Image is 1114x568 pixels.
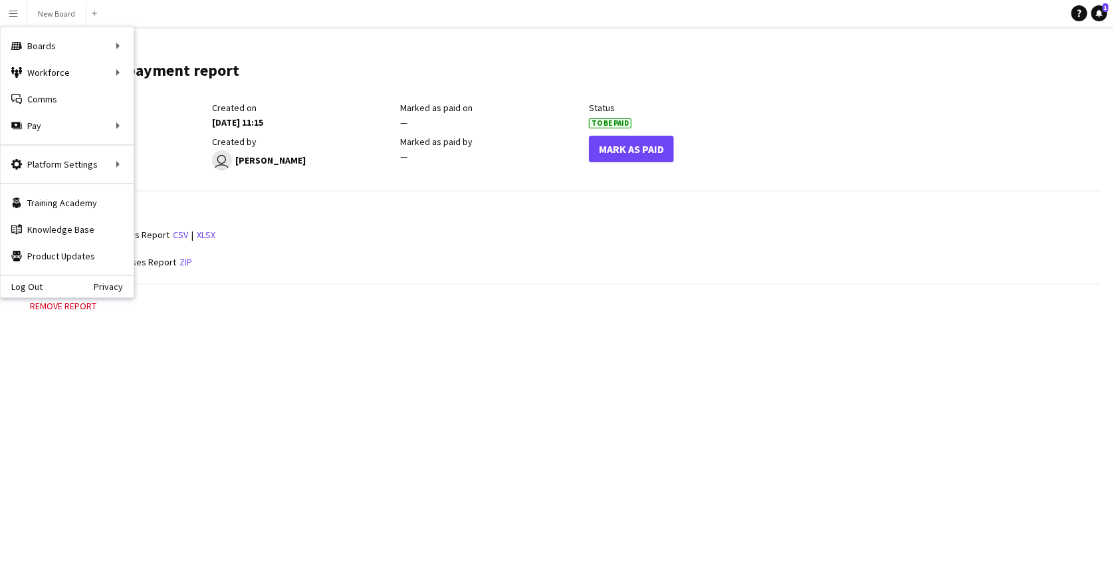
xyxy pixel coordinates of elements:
[179,256,192,268] a: zip
[400,102,582,114] div: Marked as paid on
[1,243,134,269] a: Product Updates
[1,33,134,59] div: Boards
[1,216,134,243] a: Knowledge Base
[400,116,407,128] span: —
[1,151,134,178] div: Platform Settings
[1103,3,1109,12] span: 1
[27,1,86,27] button: New Board
[1,190,134,216] a: Training Academy
[1,112,134,139] div: Pay
[400,150,407,162] span: —
[589,102,771,114] div: Status
[1091,5,1107,21] a: 1
[589,136,674,162] button: Mark As Paid
[212,102,394,114] div: Created on
[23,227,1101,243] div: |
[1,86,134,112] a: Comms
[197,229,215,241] a: xlsx
[94,281,134,292] a: Privacy
[173,229,188,241] a: csv
[400,136,582,148] div: Marked as paid by
[23,298,103,314] button: Remove report
[1,59,134,86] div: Workforce
[589,118,631,128] span: To Be Paid
[212,150,394,170] div: [PERSON_NAME]
[23,205,1101,217] h3: Reports
[212,136,394,148] div: Created by
[212,116,394,128] div: [DATE] 11:15
[1,281,43,292] a: Log Out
